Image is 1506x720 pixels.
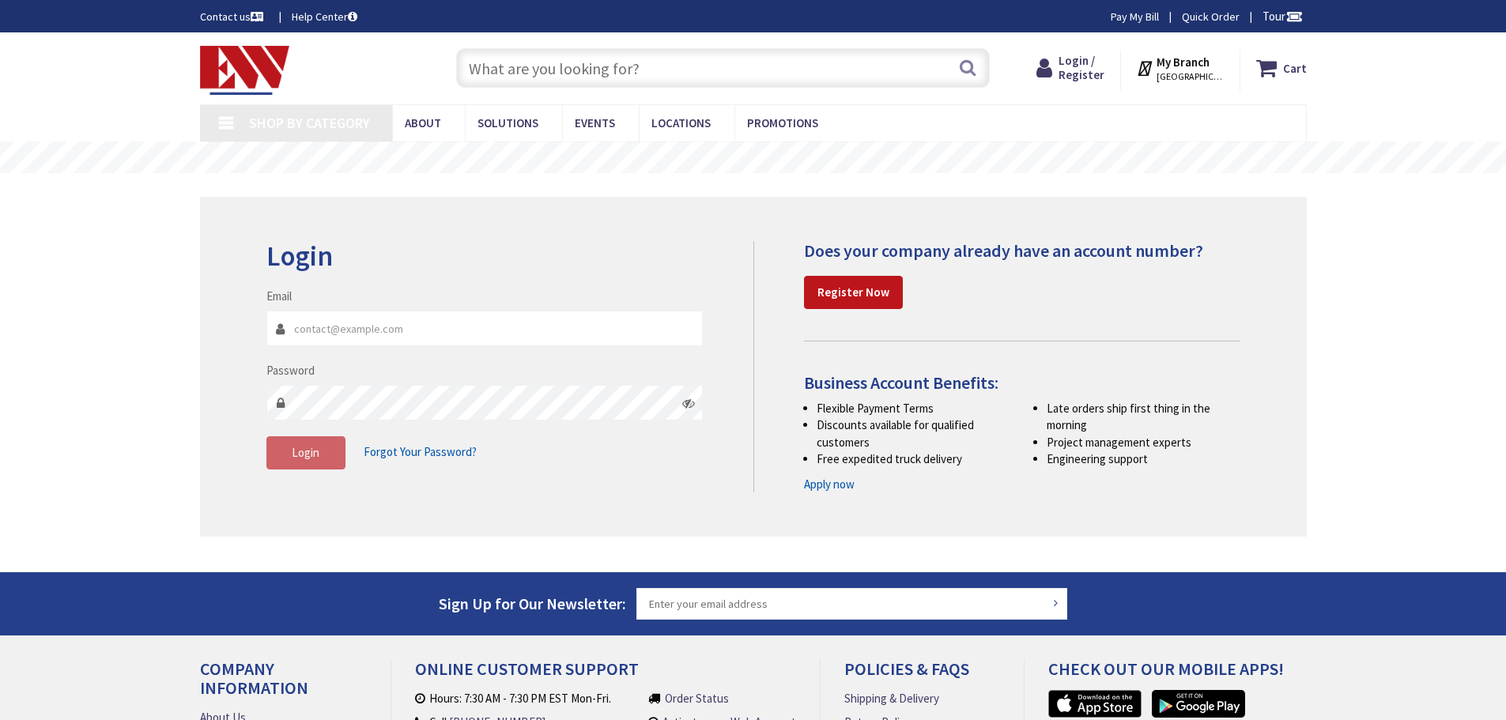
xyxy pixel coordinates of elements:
[575,115,615,130] span: Events
[804,241,1240,260] h4: Does your company already have an account number?
[804,476,855,492] a: Apply now
[266,241,704,272] h2: Login
[439,594,626,613] span: Sign Up for Our Newsletter:
[682,397,695,409] i: Click here to show/hide password
[844,690,939,707] a: Shipping & Delivery
[415,690,634,707] li: Hours: 7:30 AM - 7:30 PM EST Mon-Fri.
[1048,659,1319,690] h4: Check out Our Mobile Apps!
[844,659,999,690] h4: Policies & FAQs
[415,659,796,690] h4: Online Customer Support
[1036,54,1104,82] a: Login / Register
[364,437,477,467] a: Forgot Your Password?
[610,149,899,167] rs-layer: Free Same Day Pickup at 19 Locations
[747,115,818,130] span: Promotions
[1047,400,1240,434] li: Late orders ship first thing in the morning
[817,417,1010,450] li: Discounts available for qualified customers
[1047,434,1240,450] li: Project management experts
[1182,9,1240,25] a: Quick Order
[364,444,477,459] span: Forgot Your Password?
[1283,54,1307,82] strong: Cart
[266,311,704,346] input: Email
[456,48,990,88] input: What are you looking for?
[665,690,729,707] a: Order Status
[1059,53,1104,82] span: Login / Register
[200,659,367,709] h4: Company Information
[804,373,1240,392] h4: Business Account Benefits:
[1256,54,1307,82] a: Cart
[1157,70,1224,83] span: [GEOGRAPHIC_DATA], [GEOGRAPHIC_DATA]
[817,450,1010,467] li: Free expedited truck delivery
[1157,55,1210,70] strong: My Branch
[292,445,319,460] span: Login
[266,288,292,304] label: Email
[249,114,370,132] span: Shop By Category
[477,115,538,130] span: Solutions
[266,436,345,469] button: Login
[292,9,357,25] a: Help Center
[266,362,315,379] label: Password
[636,588,1068,620] input: Enter your email address
[817,400,1010,417] li: Flexible Payment Terms
[804,276,903,309] a: Register Now
[200,46,290,95] img: Electrical Wholesalers, Inc.
[817,285,889,300] strong: Register Now
[1047,450,1240,467] li: Engineering support
[651,115,711,130] span: Locations
[1111,9,1159,25] a: Pay My Bill
[1263,9,1303,24] span: Tour
[1136,54,1224,82] div: My Branch [GEOGRAPHIC_DATA], [GEOGRAPHIC_DATA]
[200,9,266,25] a: Contact us
[405,115,441,130] span: About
